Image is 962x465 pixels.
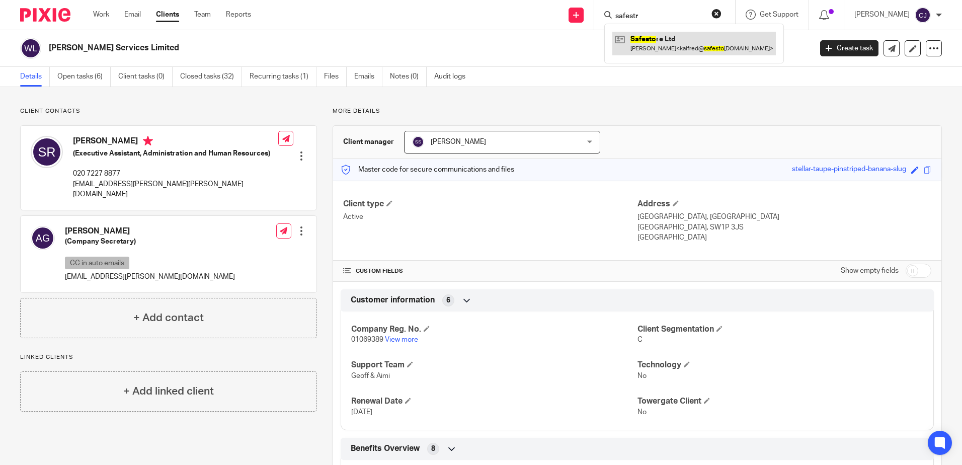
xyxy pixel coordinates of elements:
span: Geoff & Aimi [351,372,390,379]
p: 020 7227 8877 [73,169,278,179]
p: [GEOGRAPHIC_DATA], SW1P 3JS [637,222,931,232]
img: svg%3E [20,38,41,59]
img: svg%3E [31,136,63,168]
h4: Client Segmentation [637,324,923,335]
button: Clear [711,9,721,19]
p: Active [343,212,637,222]
p: CC in auto emails [65,257,129,269]
p: More details [333,107,942,115]
input: Search [614,12,705,21]
a: Clients [156,10,179,20]
a: Team [194,10,211,20]
p: [GEOGRAPHIC_DATA], [GEOGRAPHIC_DATA] [637,212,931,222]
span: No [637,372,647,379]
span: [PERSON_NAME] [431,138,486,145]
span: No [637,409,647,416]
h4: [PERSON_NAME] [65,226,235,237]
a: Emails [354,67,382,87]
a: Notes (0) [390,67,427,87]
span: Get Support [760,11,798,18]
h4: [PERSON_NAME] [73,136,278,148]
h4: Technology [637,360,923,370]
p: [PERSON_NAME] [854,10,910,20]
span: Benefits Overview [351,443,420,454]
a: Reports [226,10,251,20]
div: stellar-taupe-pinstriped-banana-slug [792,164,906,176]
a: Details [20,67,50,87]
h5: (Company Secretary) [65,237,235,247]
p: [EMAIL_ADDRESS][PERSON_NAME][PERSON_NAME][DOMAIN_NAME] [73,179,278,200]
span: 8 [431,444,435,454]
a: Create task [820,40,878,56]
p: [EMAIL_ADDRESS][PERSON_NAME][DOMAIN_NAME] [65,272,235,282]
span: 01069389 [351,336,383,343]
h4: + Add linked client [123,383,214,399]
h3: Client manager [343,137,394,147]
a: Work [93,10,109,20]
h5: (Executive Assistant, Administration and Human Resources) [73,148,278,159]
a: Recurring tasks (1) [250,67,316,87]
h4: Client type [343,199,637,209]
h4: Company Reg. No. [351,324,637,335]
h4: CUSTOM FIELDS [343,267,637,275]
span: [DATE] [351,409,372,416]
img: svg%3E [31,226,55,250]
a: Closed tasks (32) [180,67,242,87]
i: Primary [143,136,153,146]
h4: + Add contact [133,310,204,326]
a: Client tasks (0) [118,67,173,87]
p: Linked clients [20,353,317,361]
a: Files [324,67,347,87]
h4: Address [637,199,931,209]
a: Audit logs [434,67,473,87]
a: Email [124,10,141,20]
img: svg%3E [412,136,424,148]
h4: Renewal Date [351,396,637,407]
h4: Towergate Client [637,396,923,407]
h2: [PERSON_NAME] Services Limited [49,43,654,53]
span: C [637,336,643,343]
p: Client contacts [20,107,317,115]
img: svg%3E [915,7,931,23]
span: Customer information [351,295,435,305]
span: 6 [446,295,450,305]
p: [GEOGRAPHIC_DATA] [637,232,931,243]
p: Master code for secure communications and files [341,165,514,175]
a: View more [385,336,418,343]
a: Open tasks (6) [57,67,111,87]
img: Pixie [20,8,70,22]
label: Show empty fields [841,266,899,276]
h4: Support Team [351,360,637,370]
